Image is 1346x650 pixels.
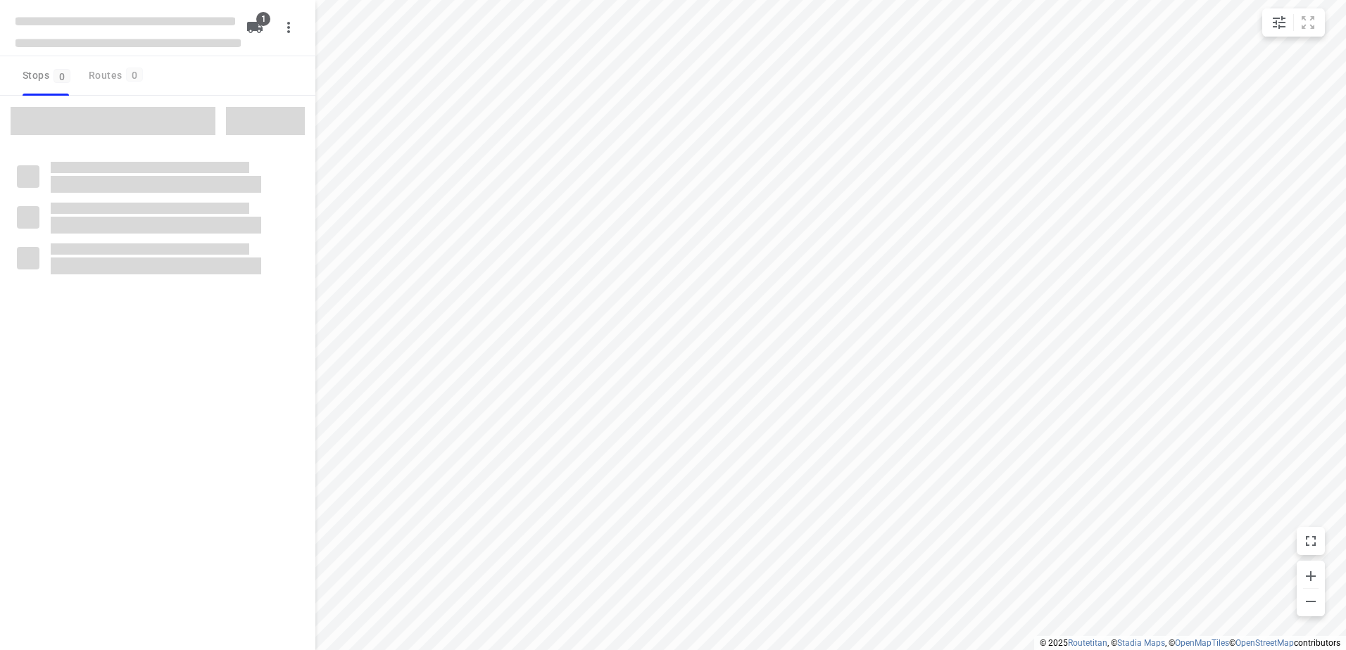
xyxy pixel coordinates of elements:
[1175,638,1229,648] a: OpenMapTiles
[1265,8,1293,37] button: Map settings
[1262,8,1325,37] div: small contained button group
[1117,638,1165,648] a: Stadia Maps
[1235,638,1294,648] a: OpenStreetMap
[1040,638,1340,648] li: © 2025 , © , © © contributors
[1068,638,1107,648] a: Routetitan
